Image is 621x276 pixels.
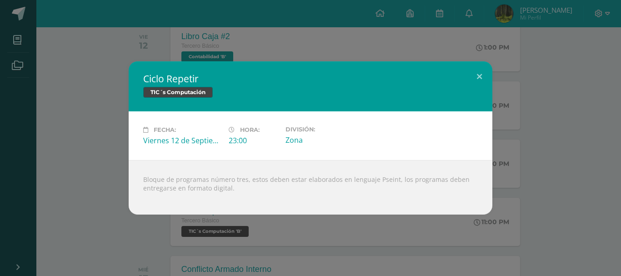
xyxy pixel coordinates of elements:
[466,61,492,92] button: Close (Esc)
[154,126,176,133] span: Fecha:
[143,72,478,85] h2: Ciclo Repetir
[285,126,364,133] label: División:
[229,135,278,146] div: 23:00
[143,87,213,98] span: TIC´s Computación
[285,135,364,145] div: Zona
[129,160,492,215] div: Bloque de programas número tres, estos deben estar elaborados en lenguaje Pseint, los programas d...
[240,126,260,133] span: Hora:
[143,135,221,146] div: Viernes 12 de Septiembre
